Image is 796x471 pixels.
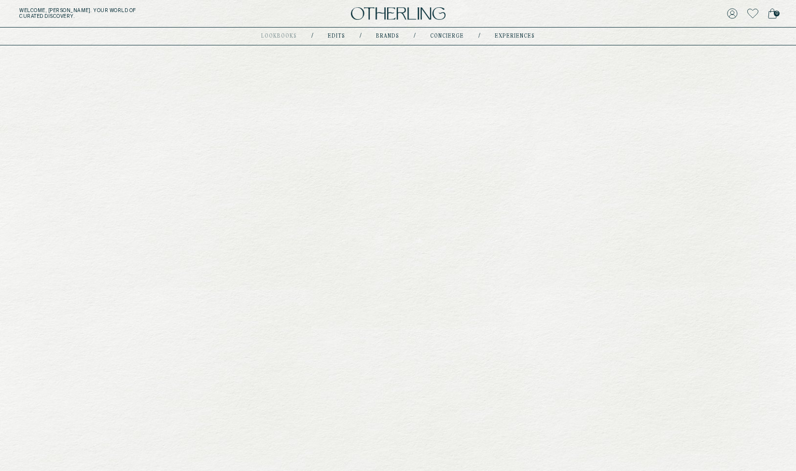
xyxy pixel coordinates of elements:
span: 0 [774,11,780,16]
a: lookbooks [261,34,297,39]
a: concierge [430,34,464,39]
a: 0 [768,7,777,20]
div: / [414,32,416,40]
div: / [311,32,313,40]
img: logo [351,7,446,20]
a: experiences [495,34,535,39]
a: Brands [376,34,399,39]
a: Edits [328,34,345,39]
div: / [360,32,362,40]
div: / [478,32,480,40]
h5: Welcome, [PERSON_NAME] . Your world of curated discovery. [19,8,247,19]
